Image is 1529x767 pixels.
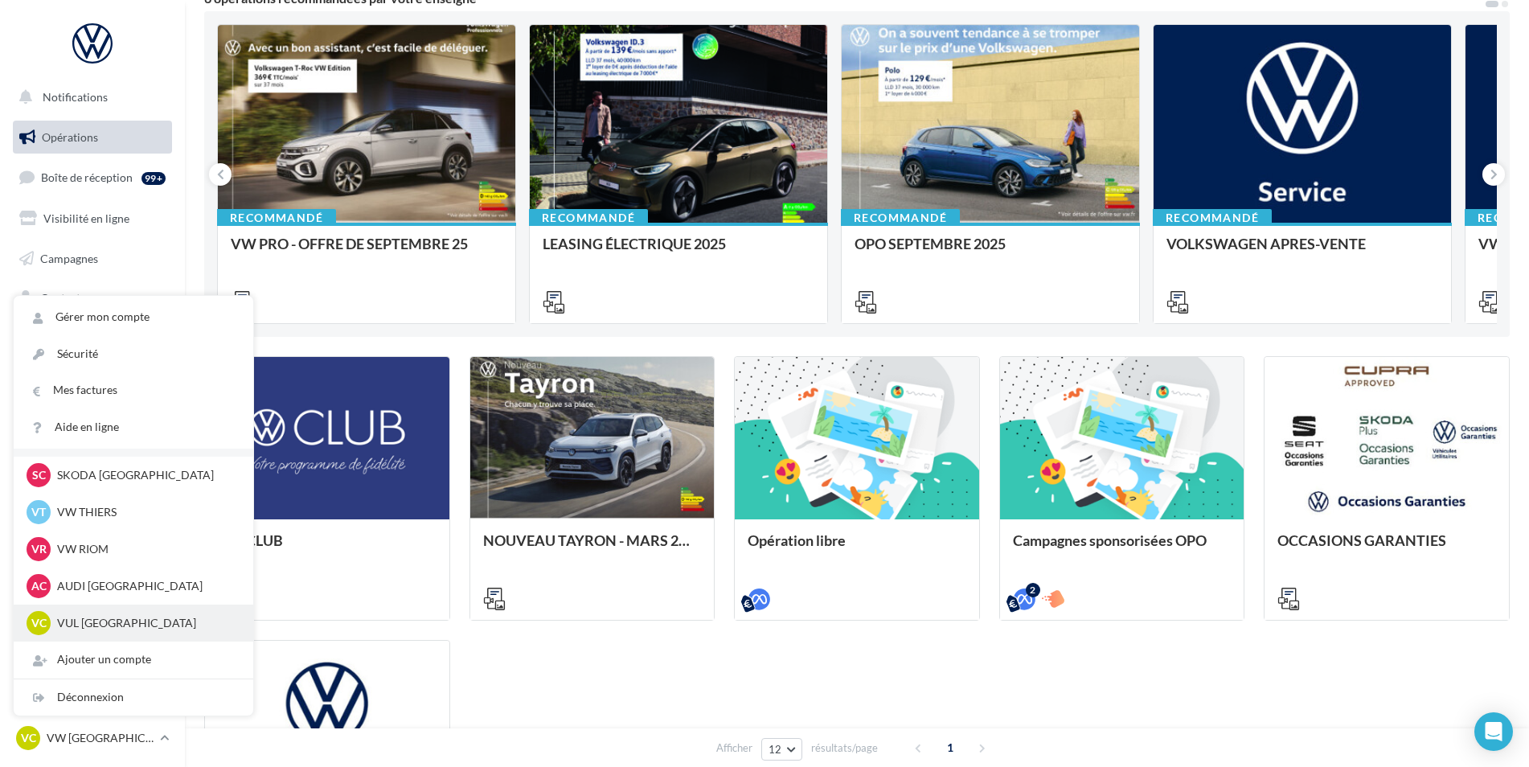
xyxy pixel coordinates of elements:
[811,740,878,756] span: résultats/page
[10,80,169,114] button: Notifications
[43,211,129,225] span: Visibilité en ligne
[31,541,47,557] span: VR
[716,740,752,756] span: Afficher
[10,401,175,449] a: PLV et print personnalisable
[57,578,234,594] p: AUDI [GEOGRAPHIC_DATA]
[769,743,782,756] span: 12
[141,172,166,185] div: 99+
[14,372,253,408] a: Mes factures
[748,532,966,564] div: Opération libre
[32,467,46,483] span: SC
[43,90,108,104] span: Notifications
[31,578,47,594] span: AC
[10,202,175,236] a: Visibilité en ligne
[10,455,175,502] a: Campagnes DataOnDemand
[543,236,814,268] div: LEASING ÉLECTRIQUE 2025
[529,209,648,227] div: Recommandé
[14,336,253,372] a: Sécurité
[1153,209,1272,227] div: Recommandé
[1166,236,1438,268] div: VOLKSWAGEN APRES-VENTE
[217,209,336,227] div: Recommandé
[13,723,172,753] a: VC VW [GEOGRAPHIC_DATA]
[10,322,175,355] a: Médiathèque
[47,730,154,746] p: VW [GEOGRAPHIC_DATA]
[40,251,98,265] span: Campagnes
[14,409,253,445] a: Aide en ligne
[14,679,253,716] div: Déconnexion
[57,504,234,520] p: VW THIERS
[218,532,437,564] div: VW CLUB
[10,242,175,276] a: Campagnes
[10,281,175,315] a: Contacts
[1474,712,1513,751] div: Open Intercom Messenger
[31,615,47,631] span: VC
[937,735,963,761] span: 1
[483,532,702,564] div: NOUVEAU TAYRON - MARS 2025
[14,299,253,335] a: Gérer mon compte
[10,362,175,396] a: Calendrier
[761,738,802,761] button: 12
[42,130,98,144] span: Opérations
[1026,583,1040,597] div: 2
[10,121,175,154] a: Opérations
[21,730,36,746] span: VC
[14,642,253,678] div: Ajouter un compte
[1277,532,1496,564] div: OCCASIONS GARANTIES
[855,236,1126,268] div: OPO SEPTEMBRE 2025
[40,291,85,305] span: Contacts
[41,170,133,184] span: Boîte de réception
[31,504,46,520] span: VT
[231,236,502,268] div: VW PRO - OFFRE DE SEPTEMBRE 25
[57,467,234,483] p: SKODA [GEOGRAPHIC_DATA]
[841,209,960,227] div: Recommandé
[1013,532,1232,564] div: Campagnes sponsorisées OPO
[57,541,234,557] p: VW RIOM
[57,615,234,631] p: VUL [GEOGRAPHIC_DATA]
[10,160,175,195] a: Boîte de réception99+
